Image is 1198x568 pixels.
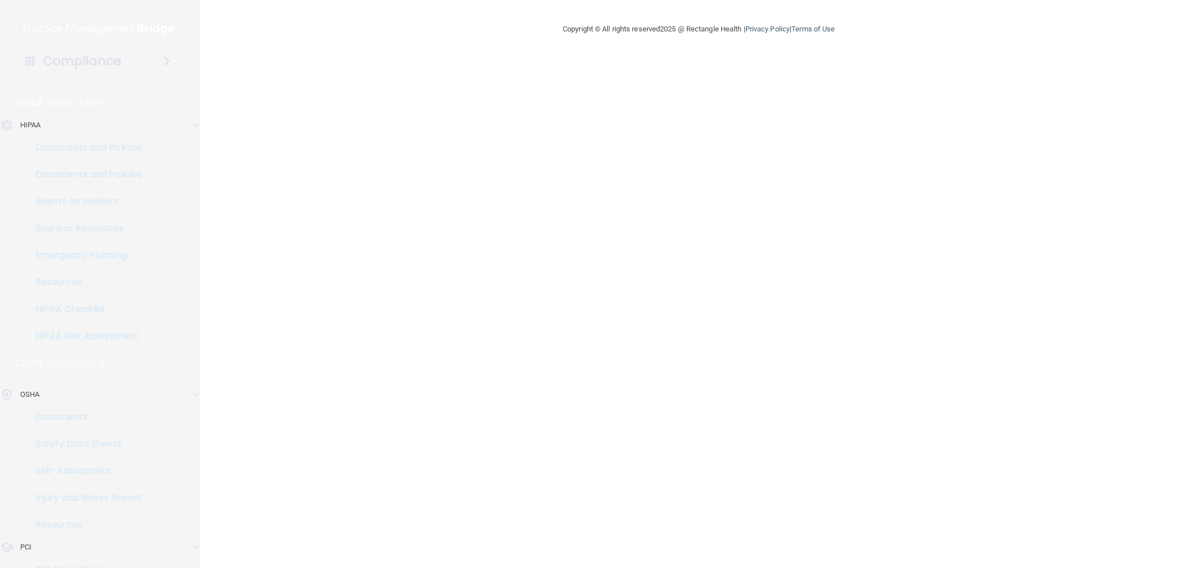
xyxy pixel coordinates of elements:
[24,17,176,40] img: PMB logo
[49,96,109,109] p: Learn More!
[7,331,161,342] p: HIPAA Risk Assessment
[20,388,39,401] p: OSHA
[7,250,161,261] p: Emergency Planning
[7,169,161,180] p: Documents and Policies
[745,25,790,33] a: Privacy Policy
[15,96,44,109] p: HIPAA
[7,519,161,530] p: Resources
[49,356,108,370] p: Learn More!
[791,25,835,33] a: Terms of Use
[20,118,41,132] p: HIPAA
[7,438,161,450] p: Safety Data Sheets
[494,11,904,47] div: Copyright © All rights reserved 2025 @ Rectangle Health | |
[7,411,161,423] p: Documents
[7,223,161,234] p: Business Associates
[7,142,161,153] p: Documents and Policies
[7,465,161,477] p: Self-Assessment
[7,304,161,315] p: HIPAA Checklist
[15,356,43,370] p: OSHA
[7,196,161,207] p: Report an Incident
[20,540,31,554] p: PCI
[7,277,161,288] p: Resources
[43,53,121,69] h4: Compliance
[7,492,161,503] p: Injury and Illness Report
